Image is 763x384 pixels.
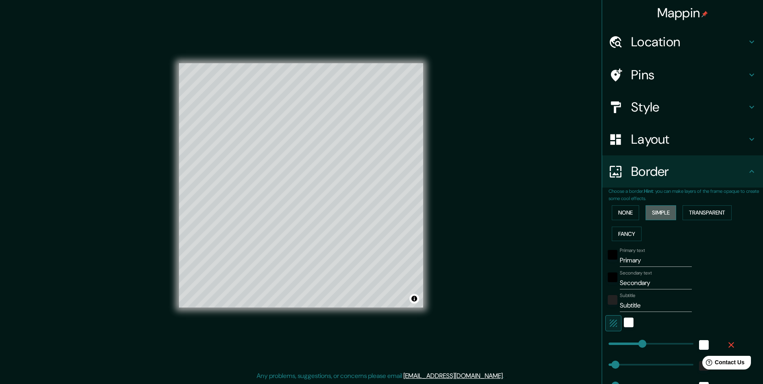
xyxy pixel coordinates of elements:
button: Simple [646,205,676,220]
button: white [624,318,633,327]
label: Subtitle [620,292,635,299]
div: Location [602,26,763,58]
p: Any problems, suggestions, or concerns please email . [257,371,504,381]
p: Choose a border. : you can make layers of the frame opaque to create some cool effects. [609,188,763,202]
div: Layout [602,123,763,155]
h4: Pins [631,67,747,83]
label: Secondary text [620,270,652,277]
div: Style [602,91,763,123]
iframe: Help widget launcher [691,353,754,375]
h4: Border [631,163,747,180]
div: Border [602,155,763,188]
h4: Mappin [657,5,708,21]
button: white [699,340,709,350]
h4: Style [631,99,747,115]
button: None [612,205,639,220]
label: Primary text [620,247,645,254]
div: . [504,371,505,381]
button: Transparent [683,205,732,220]
div: Pins [602,59,763,91]
button: Toggle attribution [409,294,419,303]
h4: Location [631,34,747,50]
button: Fancy [612,227,642,242]
h4: Layout [631,131,747,147]
div: . [505,371,507,381]
a: [EMAIL_ADDRESS][DOMAIN_NAME] [403,372,503,380]
button: color-222222 [608,295,617,305]
button: black [608,250,617,260]
b: Hint [644,188,653,194]
button: black [608,273,617,282]
img: pin-icon.png [701,11,708,17]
